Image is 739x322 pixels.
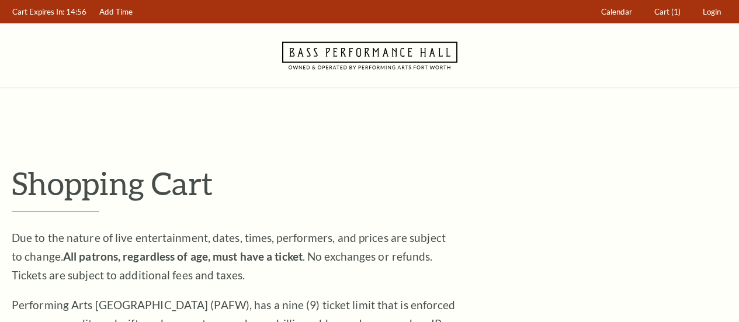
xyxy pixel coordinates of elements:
[671,7,681,16] span: (1)
[698,1,727,23] a: Login
[703,7,721,16] span: Login
[596,1,638,23] a: Calendar
[94,1,138,23] a: Add Time
[649,1,686,23] a: Cart (1)
[654,7,669,16] span: Cart
[601,7,632,16] span: Calendar
[66,7,86,16] span: 14:56
[63,250,303,263] strong: All patrons, regardless of age, must have a ticket
[12,164,727,202] p: Shopping Cart
[12,231,446,282] span: Due to the nature of live entertainment, dates, times, performers, and prices are subject to chan...
[12,7,64,16] span: Cart Expires In:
